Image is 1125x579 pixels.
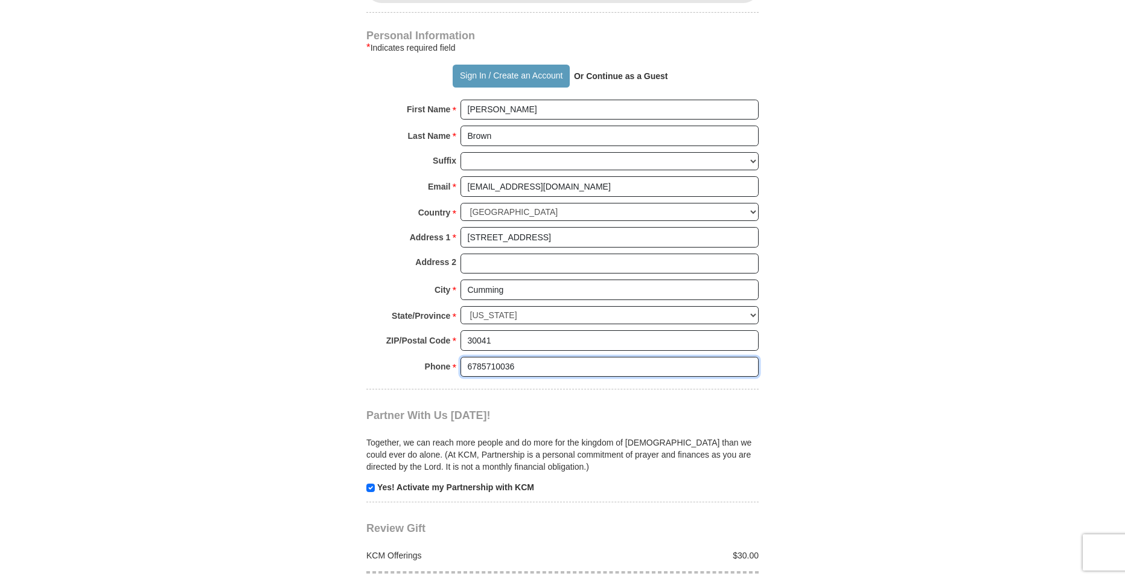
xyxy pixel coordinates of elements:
strong: Email [428,178,450,195]
strong: Yes! Activate my Partnership with KCM [377,482,534,492]
button: Sign In / Create an Account [453,65,569,88]
span: Review Gift [366,522,425,534]
strong: First Name [407,101,450,118]
strong: Phone [425,358,451,375]
strong: ZIP/Postal Code [386,332,451,349]
span: Partner With Us [DATE]! [366,409,491,421]
strong: State/Province [392,307,450,324]
strong: Last Name [408,127,451,144]
strong: City [435,281,450,298]
div: Indicates required field [366,40,759,55]
strong: Or Continue as a Guest [574,71,668,81]
div: KCM Offerings [360,549,563,561]
strong: Address 1 [410,229,451,246]
strong: Address 2 [415,254,456,270]
div: $30.00 [562,549,765,561]
p: Together, we can reach more people and do more for the kingdom of [DEMOGRAPHIC_DATA] than we coul... [366,437,759,473]
strong: Country [418,204,451,221]
h4: Personal Information [366,31,759,40]
strong: Suffix [433,152,456,169]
